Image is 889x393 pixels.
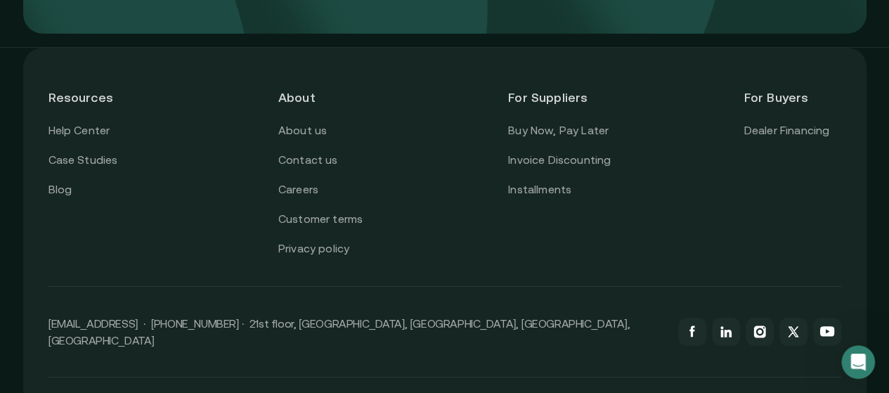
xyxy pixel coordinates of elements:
a: Blog [48,181,72,199]
a: About us [278,122,327,140]
header: Resources [48,73,145,122]
a: Installments [508,181,571,199]
header: About [278,73,375,122]
a: Case Studies [48,151,118,169]
header: For Buyers [744,73,841,122]
a: Customer terms [278,210,363,228]
a: Buy Now, Pay Later [508,122,609,140]
iframe: Intercom live chat [841,345,875,379]
a: Privacy policy [278,240,349,258]
a: Careers [278,181,318,199]
p: [EMAIL_ADDRESS] · [PHONE_NUMBER] · 21st floor, [GEOGRAPHIC_DATA], [GEOGRAPHIC_DATA], [GEOGRAPHIC_... [48,315,664,349]
a: Contact us [278,151,338,169]
header: For Suppliers [508,73,611,122]
a: Help Center [48,122,110,140]
a: Dealer Financing [744,122,829,140]
a: Invoice Discounting [508,151,611,169]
